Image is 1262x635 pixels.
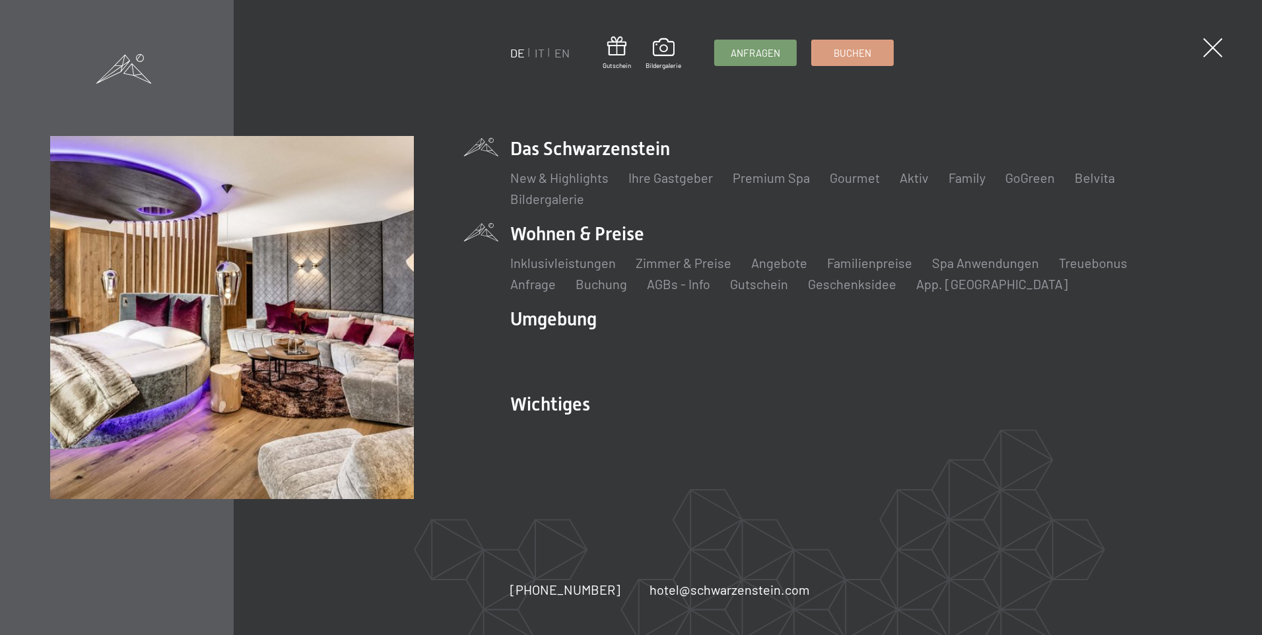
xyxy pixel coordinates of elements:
a: Bildergalerie [646,38,681,70]
a: hotel@schwarzenstein.com [649,580,810,599]
a: New & Highlights [510,170,609,185]
span: Anfragen [731,46,780,60]
a: App. [GEOGRAPHIC_DATA] [916,276,1068,292]
a: AGBs - Info [647,276,710,292]
a: [PHONE_NUMBER] [510,580,620,599]
a: Family [948,170,985,185]
a: Anfrage [510,276,556,292]
a: Gourmet [830,170,880,185]
span: Gutschein [603,61,631,70]
a: Familienpreise [827,255,912,271]
a: Ihre Gastgeber [628,170,713,185]
a: Buchen [812,40,893,65]
a: Gutschein [730,276,788,292]
a: Zimmer & Preise [636,255,731,271]
span: Bildergalerie [646,61,681,70]
a: Inklusivleistungen [510,255,616,271]
span: [PHONE_NUMBER] [510,582,620,597]
a: Buchung [576,276,627,292]
a: Aktiv [900,170,929,185]
span: Buchen [834,46,871,60]
a: GoGreen [1005,170,1055,185]
a: Bildergalerie [510,191,584,207]
a: IT [535,46,545,60]
a: Spa Anwendungen [932,255,1039,271]
a: DE [510,46,525,60]
a: Belvita [1075,170,1115,185]
a: Angebote [751,255,807,271]
a: Gutschein [603,36,631,70]
a: Treuebonus [1059,255,1127,271]
a: Anfragen [715,40,796,65]
a: Premium Spa [733,170,810,185]
a: Geschenksidee [808,276,896,292]
a: EN [554,46,570,60]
